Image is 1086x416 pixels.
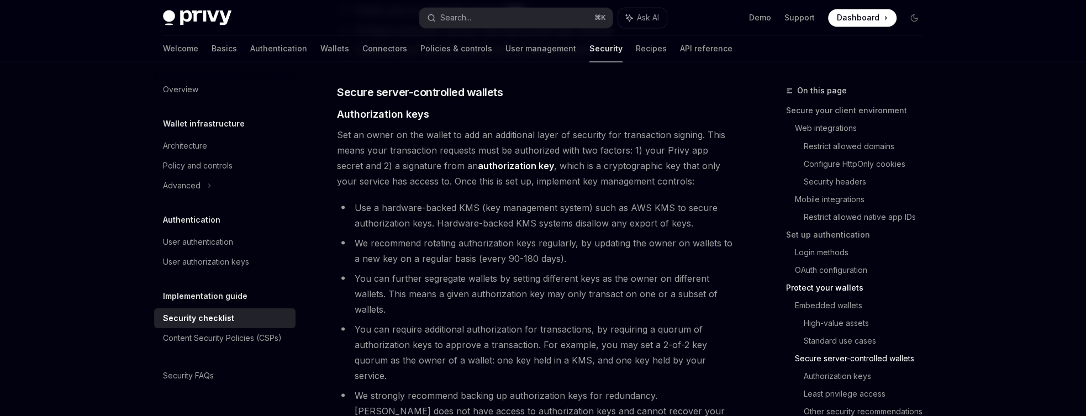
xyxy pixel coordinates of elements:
div: User authorization keys [163,255,249,268]
a: Configure HttpOnly cookies [804,155,932,172]
button: Search...⌘K [419,8,613,28]
div: Policy and controls [163,159,233,172]
a: Security [589,35,623,62]
h5: Implementation guide [163,289,247,303]
a: Architecture [154,136,296,156]
span: On this page [797,84,847,97]
a: API reference [680,35,732,62]
a: Support [784,12,815,23]
button: Toggle dark mode [905,9,923,27]
li: Use a hardware-backed KMS (key management system) such as AWS KMS to secure authorization keys. H... [337,199,735,230]
button: Ask AI [618,8,667,28]
a: Least privilege access [804,385,932,402]
a: Embedded wallets [795,296,932,314]
a: Authentication [250,35,307,62]
span: Secure server-controlled wallets [337,85,503,100]
div: Architecture [163,139,207,152]
a: Dashboard [828,9,897,27]
a: Policies & controls [420,35,492,62]
div: Security checklist [163,312,234,325]
a: Login methods [795,243,932,261]
a: Authorization keys [804,367,932,385]
a: Connectors [362,35,407,62]
a: Restrict allowed domains [804,137,932,155]
a: Secure server-controlled wallets [795,349,932,367]
a: High-value assets [804,314,932,331]
a: Set up authentication [786,225,932,243]
a: Basics [212,35,237,62]
a: Overview [154,80,296,99]
a: Protect your wallets [786,278,932,296]
a: Demo [749,12,771,23]
a: Restrict allowed native app IDs [804,208,932,225]
a: authorization key [478,160,554,171]
h5: Authentication [163,213,220,227]
li: You can require additional authorization for transactions, by requiring a quorum of authorization... [337,321,735,383]
span: Authorization keys [337,107,429,122]
li: We recommend rotating authorization keys regularly, by updating the owner on wallets to a new key... [337,235,735,266]
a: Standard use cases [804,331,932,349]
a: OAuth configuration [795,261,932,278]
a: Wallets [320,35,349,62]
div: Overview [163,83,198,96]
span: Dashboard [837,12,879,23]
a: Security headers [804,172,932,190]
div: Search... [440,11,471,24]
a: User authentication [154,232,296,252]
h5: Wallet infrastructure [163,117,245,130]
span: Ask AI [637,12,659,23]
a: Security checklist [154,308,296,328]
a: Welcome [163,35,198,62]
span: Set an owner on the wallet to add an additional layer of security for transaction signing. This m... [337,127,735,188]
a: Security FAQs [154,366,296,386]
div: Content Security Policies (CSPs) [163,331,282,345]
span: ⌘ K [594,13,606,22]
div: Advanced [163,179,201,192]
a: Recipes [636,35,667,62]
a: User management [505,35,576,62]
a: User authorization keys [154,252,296,272]
a: Mobile integrations [795,190,932,208]
div: User authentication [163,235,233,249]
div: Security FAQs [163,369,214,382]
a: Web integrations [795,119,932,137]
a: Secure your client environment [786,102,932,119]
li: You can further segregate wallets by setting different keys as the owner on different wallets. Th... [337,270,735,317]
img: dark logo [163,10,231,25]
a: Content Security Policies (CSPs) [154,328,296,348]
a: Policy and controls [154,156,296,176]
